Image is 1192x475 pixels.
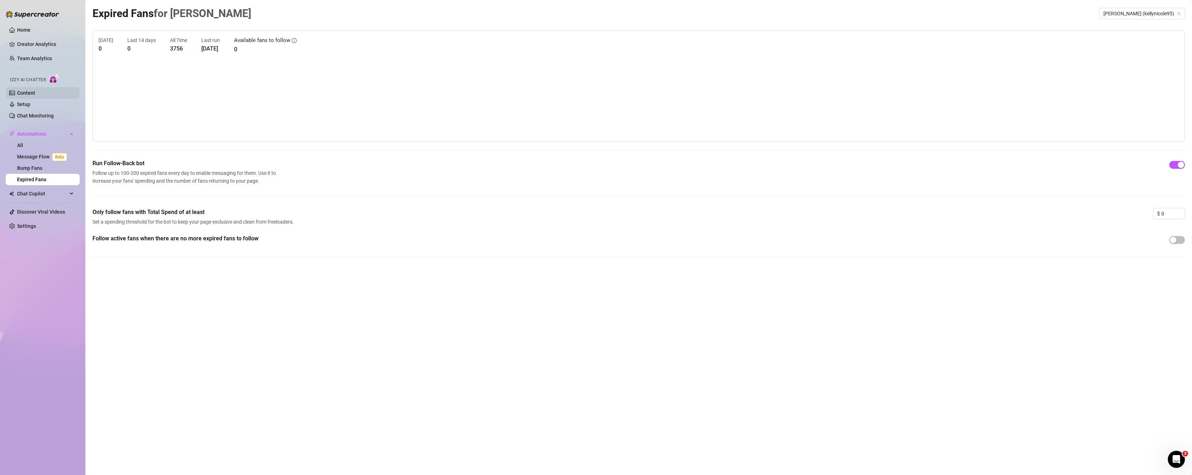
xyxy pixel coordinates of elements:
[127,44,156,53] article: 0
[127,36,156,44] article: Last 14 days
[17,101,30,107] a: Setup
[17,142,23,148] a: All
[17,209,65,215] a: Discover Viral Videos
[6,11,59,18] img: logo-BBDzfeDw.svg
[49,74,60,84] img: AI Chatter
[17,177,46,182] a: Expired Fans
[92,5,251,22] article: Expired Fans
[99,36,113,44] article: [DATE]
[10,77,46,83] span: Izzy AI Chatter
[170,36,187,44] article: All Time
[201,36,220,44] article: Last run
[9,191,14,196] img: Chat Copilot
[17,188,68,199] span: Chat Copilot
[234,45,297,54] article: 0
[17,27,31,33] a: Home
[1182,451,1188,456] span: 3
[170,44,187,53] article: 3756
[92,208,296,216] span: Only follow fans with Total Spend of at least
[201,44,220,53] article: [DATE]
[1103,8,1181,19] span: Kelly (kellynicole95)
[17,113,54,119] a: Chat Monitoring
[17,223,36,229] a: Settings
[234,36,290,45] article: Available fans to follow
[92,169,279,185] span: Follow up to 100-200 expired fans every day to enable messaging for them. Use it to increase your...
[1177,11,1181,16] span: team
[1168,451,1185,468] iframe: Intercom live chat
[92,234,296,243] span: Follow active fans when there are no more expired fans to follow
[17,38,74,50] a: Creator Analytics
[17,154,70,160] a: Message FlowBeta
[92,159,279,168] span: Run Follow-Back bot
[17,165,42,171] a: Bump Fans
[17,128,68,140] span: Automations
[1161,208,1185,219] input: 0.00
[52,153,67,161] span: Beta
[292,38,297,43] span: info-circle
[9,131,15,137] span: thunderbolt
[92,218,296,226] span: Set a spending threshold for the bot to keep your page exclusive and clean from freeloaders.
[17,90,35,96] a: Content
[154,7,251,20] span: for [PERSON_NAME]
[17,56,52,61] a: Team Analytics
[99,44,113,53] article: 0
